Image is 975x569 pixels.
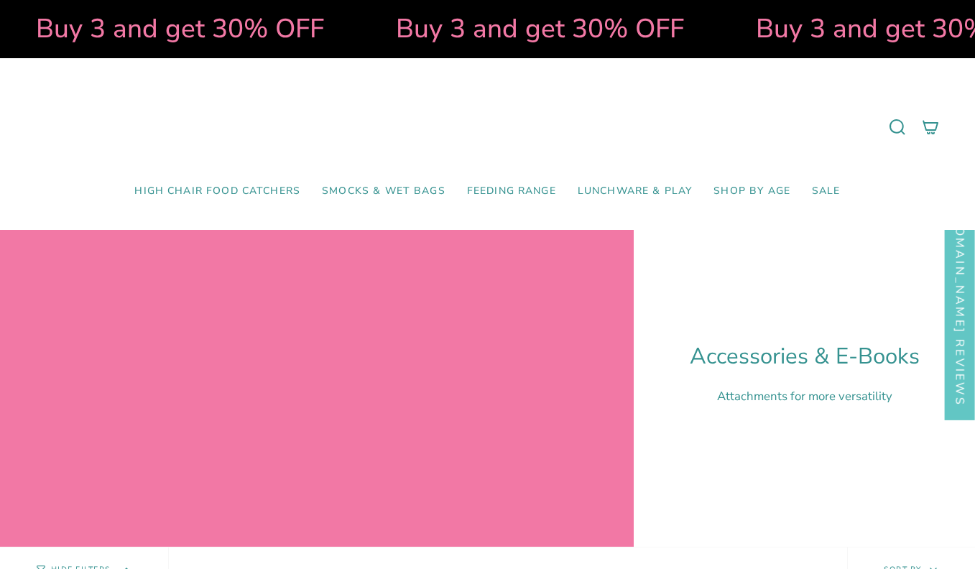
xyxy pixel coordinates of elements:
[703,175,801,208] a: Shop by Age
[467,185,556,198] span: Feeding Range
[801,175,851,208] a: SALE
[456,175,567,208] a: Feeding Range
[311,175,456,208] a: Smocks & Wet Bags
[134,185,300,198] span: High Chair Food Catchers
[690,388,920,404] p: Attachments for more versatility
[812,185,841,198] span: SALE
[364,80,611,175] a: Mumma’s Little Helpers
[713,185,790,198] span: Shop by Age
[578,185,692,198] span: Lunchware & Play
[322,185,445,198] span: Smocks & Wet Bags
[567,175,703,208] a: Lunchware & Play
[945,180,975,420] div: Click to open Judge.me floating reviews tab
[124,175,311,208] a: High Chair Food Catchers
[384,11,672,47] strong: Buy 3 and get 30% OFF
[690,343,920,370] h1: Accessories & E-Books
[24,11,312,47] strong: Buy 3 and get 30% OFF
